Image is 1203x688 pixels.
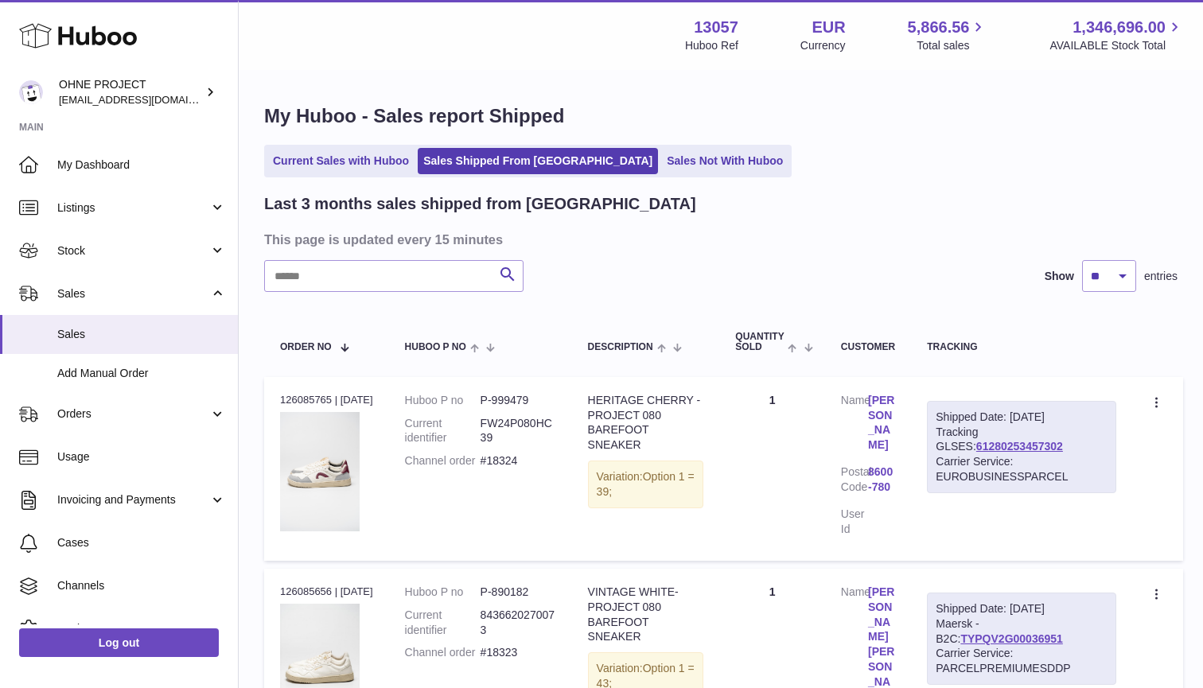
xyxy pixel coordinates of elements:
dd: FW24P080HC39 [481,416,556,446]
div: Maersk - B2C: [927,593,1115,685]
span: Listings [57,200,209,216]
a: [PERSON_NAME] [868,393,895,453]
a: 8600-780 [868,464,895,495]
dd: P-890182 [481,585,556,600]
dt: Channel order [405,645,481,660]
a: Log out [19,628,219,657]
dt: Postal Code [841,464,868,499]
img: support@ohneproject.com [19,80,43,104]
div: HERITAGE CHERRY - PROJECT 080 BAREFOOT SNEAKER [588,393,704,453]
dt: User Id [841,507,868,537]
div: Currency [800,38,846,53]
a: 1,346,696.00 AVAILABLE Stock Total [1049,17,1184,53]
div: Shipped Date: [DATE] [936,410,1107,425]
span: AVAILABLE Stock Total [1049,38,1184,53]
strong: 13057 [694,17,738,38]
a: Sales Not With Huboo [661,148,788,174]
span: 5,866.56 [908,17,970,38]
dd: #18324 [481,453,556,468]
div: Tracking GLSES: [927,401,1115,493]
dt: Current identifier [405,416,481,446]
div: 126085656 | [DATE] [280,585,373,599]
a: 5,866.56 Total sales [908,17,988,53]
span: Option 1 = 39; [597,470,695,498]
span: Order No [280,342,332,352]
span: Huboo P no [405,342,466,352]
dt: Current identifier [405,608,481,638]
span: Usage [57,449,226,464]
label: Show [1045,269,1074,284]
div: Tracking [927,342,1115,352]
span: Add Manual Order [57,366,226,381]
h1: My Huboo - Sales report Shipped [264,103,1178,129]
img: CHERRY.png [280,412,360,531]
strong: EUR [812,17,845,38]
h2: Last 3 months sales shipped from [GEOGRAPHIC_DATA] [264,193,696,215]
a: Sales Shipped From [GEOGRAPHIC_DATA] [418,148,658,174]
a: TYPQV2G00036951 [960,632,1062,645]
dd: #18323 [481,645,556,660]
a: 61280253457302 [976,440,1063,453]
div: VINTAGE WHITE- PROJECT 080 BAREFOOT SNEAKER [588,585,704,645]
span: [EMAIL_ADDRESS][DOMAIN_NAME] [59,93,234,106]
span: Settings [57,621,226,636]
span: Description [588,342,653,352]
div: Carrier Service: PARCELPREMIUMESDDP [936,646,1107,676]
span: Cases [57,535,226,550]
span: Sales [57,327,226,342]
span: Stock [57,243,209,258]
div: Variation: [588,461,704,508]
div: Customer [841,342,895,352]
span: Channels [57,578,226,593]
dd: P-999479 [481,393,556,408]
div: OHNE PROJECT [59,77,202,107]
span: 1,346,696.00 [1073,17,1166,38]
span: Total sales [917,38,987,53]
span: Sales [57,286,209,301]
dt: Huboo P no [405,393,481,408]
span: Orders [57,406,209,422]
dd: 8436620270073 [481,608,556,638]
dt: Name [841,393,868,457]
dt: Huboo P no [405,585,481,600]
div: Huboo Ref [685,38,738,53]
div: Shipped Date: [DATE] [936,601,1107,616]
span: Quantity Sold [735,332,784,352]
div: 126085765 | [DATE] [280,393,373,407]
span: Invoicing and Payments [57,492,209,507]
span: entries [1144,269,1178,284]
h3: This page is updated every 15 minutes [264,231,1174,248]
td: 1 [719,377,824,561]
a: Current Sales with Huboo [267,148,415,174]
span: My Dashboard [57,157,226,173]
div: Carrier Service: EUROBUSINESSPARCEL [936,454,1107,484]
dt: Channel order [405,453,481,468]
